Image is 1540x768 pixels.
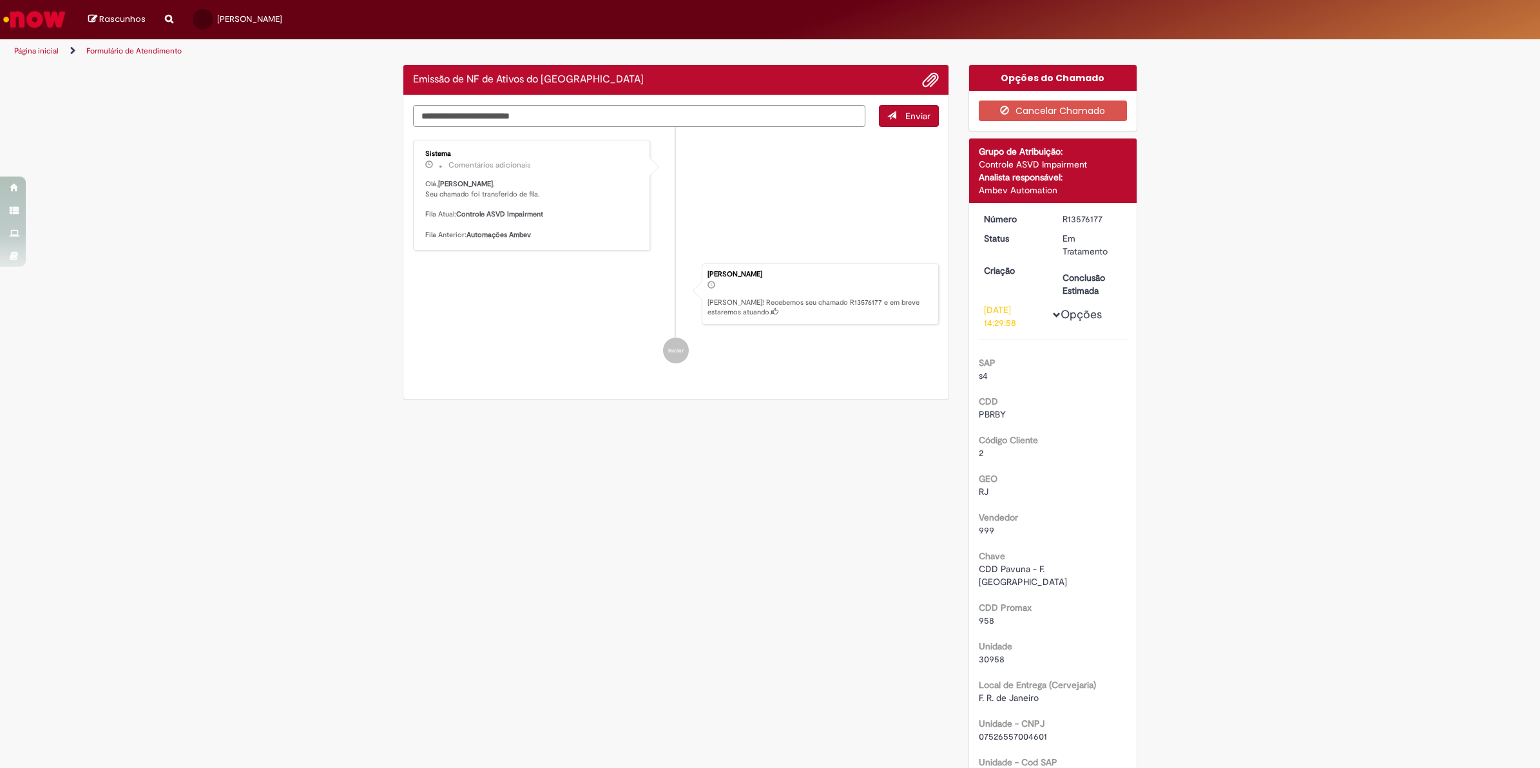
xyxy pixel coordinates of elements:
div: [DATE] 14:29:58 [984,303,1044,329]
span: 958 [979,615,994,626]
b: SAP [979,357,996,369]
p: [PERSON_NAME]! Recebemos seu chamado R13576177 e em breve estaremos atuando. [707,298,932,318]
span: F. R. de Janeiro [979,692,1039,704]
b: Chave [979,550,1005,562]
div: Em Tratamento [1063,232,1122,258]
div: Grupo de Atribuição: [979,145,1128,158]
b: Local de Entrega (Cervejaria) [979,679,1096,691]
a: Rascunhos [88,14,146,26]
b: GEO [979,473,997,485]
dt: Criação [974,264,1054,277]
a: Formulário de Atendimento [86,46,182,56]
div: [PERSON_NAME] [707,271,932,278]
span: 30958 [979,653,1005,665]
b: [PERSON_NAME] [438,179,493,189]
div: Analista responsável: [979,171,1128,184]
span: [PERSON_NAME] [217,14,282,24]
dt: Conclusão Estimada [1053,271,1132,297]
textarea: Digite sua mensagem aqui... [413,105,865,128]
b: Unidade - CNPJ [979,718,1044,729]
b: Código Cliente [979,434,1038,446]
button: Enviar [879,105,939,127]
b: Controle ASVD Impairment [456,209,543,219]
div: R13576177 [1063,213,1122,226]
span: s4 [979,370,988,381]
dt: Status [974,232,1054,245]
ul: Histórico de tíquete [413,127,939,376]
b: Unidade [979,640,1012,652]
ul: Trilhas de página [10,39,1017,63]
b: Automações Ambev [467,230,531,240]
b: CDD Promax [979,602,1032,613]
span: 2 [979,447,983,459]
a: Página inicial [14,46,59,56]
span: CDD Pavuna - F. [GEOGRAPHIC_DATA] [979,563,1067,588]
h2: Emissão de NF de Ativos do ASVD Histórico de tíquete [413,74,644,86]
div: Controle ASVD Impairment [979,158,1128,171]
b: Unidade - Cod SAP [979,756,1057,768]
span: RJ [979,486,988,497]
button: Cancelar Chamado [979,101,1128,121]
b: CDD [979,396,998,407]
div: Sistema [425,150,640,158]
span: 999 [979,524,994,536]
div: Ambev Automation [979,184,1128,197]
dt: Número [974,213,1054,226]
button: Adicionar anexos [922,72,939,88]
div: Opções do Chamado [969,65,1137,91]
li: Joao Barbosa de Oliveira [413,264,939,325]
small: Comentários adicionais [448,160,531,171]
span: 07526557004601 [979,731,1047,742]
p: Olá, , Seu chamado foi transferido de fila. Fila Atual: Fila Anterior: [425,179,640,240]
span: PBRBY [979,408,1006,420]
img: ServiceNow [1,6,68,32]
b: Vendedor [979,512,1018,523]
span: Rascunhos [99,13,146,25]
span: Enviar [905,110,930,122]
